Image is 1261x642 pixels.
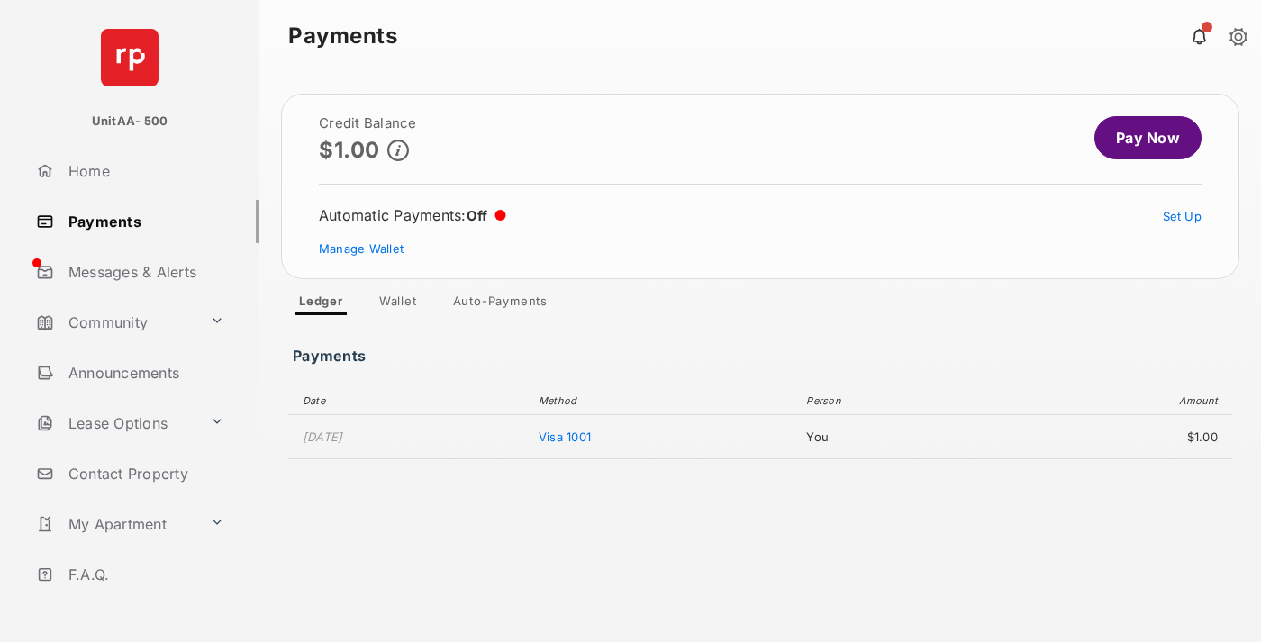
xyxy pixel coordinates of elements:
img: svg+xml;base64,PHN2ZyB4bWxucz0iaHR0cDovL3d3dy53My5vcmcvMjAwMC9zdmciIHdpZHRoPSI2NCIgaGVpZ2h0PSI2NC... [101,29,159,86]
th: Amount [994,387,1232,415]
th: Date [288,387,530,415]
h2: Credit Balance [319,116,417,131]
a: Home [29,149,259,193]
p: UnitAA- 500 [92,113,168,131]
a: Ledger [285,294,358,315]
a: Lease Options [29,402,203,445]
span: Visa 1001 [539,430,591,444]
a: Community [29,301,203,344]
a: Auto-Payments [439,294,562,315]
a: My Apartment [29,502,203,546]
strong: Payments [288,25,397,47]
th: Person [797,387,994,415]
th: Method [530,387,797,415]
time: [DATE] [303,430,343,444]
a: Manage Wallet [319,241,404,256]
a: Announcements [29,351,259,394]
h3: Payments [293,348,371,355]
a: Wallet [365,294,431,315]
a: Set Up [1163,209,1202,223]
a: Contact Property [29,452,259,495]
span: Off [467,207,488,224]
td: You [797,415,994,459]
div: Automatic Payments : [319,206,506,224]
a: Payments [29,200,259,243]
p: $1.00 [319,138,380,162]
a: Messages & Alerts [29,250,259,294]
td: $1.00 [994,415,1232,459]
a: F.A.Q. [29,553,259,596]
